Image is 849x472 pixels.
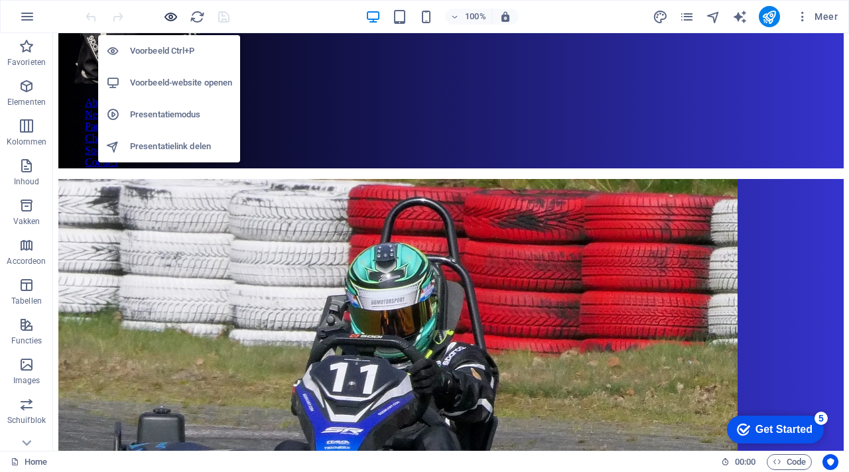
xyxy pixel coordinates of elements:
h6: Presentatiemodus [130,107,232,123]
i: Publiceren [761,9,777,25]
p: Favorieten [7,57,46,68]
i: Pagina's (Ctrl+Alt+S) [679,9,694,25]
button: 100% [445,9,492,25]
h6: Voorbeeld-website openen [130,75,232,91]
button: pages [679,9,695,25]
h6: Presentatielink delen [130,139,232,154]
p: Schuifblok [7,415,46,426]
i: Stel bij het wijzigen van de grootte van de weergegeven website automatisch het juist zoomniveau ... [499,11,511,23]
i: Pagina opnieuw laden [190,9,205,25]
button: Usercentrics [822,454,838,470]
p: Inhoud [14,176,40,187]
p: Elementen [7,97,46,107]
div: 5 [98,3,111,16]
a: Home [11,454,47,470]
span: Meer [796,10,838,23]
button: Code [767,454,812,470]
span: 00 00 [735,454,755,470]
i: AI Writer [732,9,748,25]
span: Code [773,454,806,470]
button: design [653,9,669,25]
h6: 100% [465,9,486,25]
p: Tabellen [11,296,42,306]
i: Navigator [706,9,721,25]
h6: Voorbeeld Ctrl+P [130,43,232,59]
div: Get Started [39,15,96,27]
button: reload [189,9,205,25]
h6: Sessietijd [721,454,756,470]
p: Kolommen [7,137,47,147]
p: Images [13,375,40,386]
button: navigator [706,9,722,25]
i: Design (Ctrl+Alt+Y) [653,9,668,25]
p: Accordeon [7,256,46,266]
p: Vakken [13,216,40,227]
button: Meer [791,6,843,27]
button: publish [759,6,780,27]
span: : [744,457,746,467]
div: Get Started 5 items remaining, 0% complete [11,7,107,34]
button: text_generator [732,9,748,25]
p: Functies [11,335,42,346]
